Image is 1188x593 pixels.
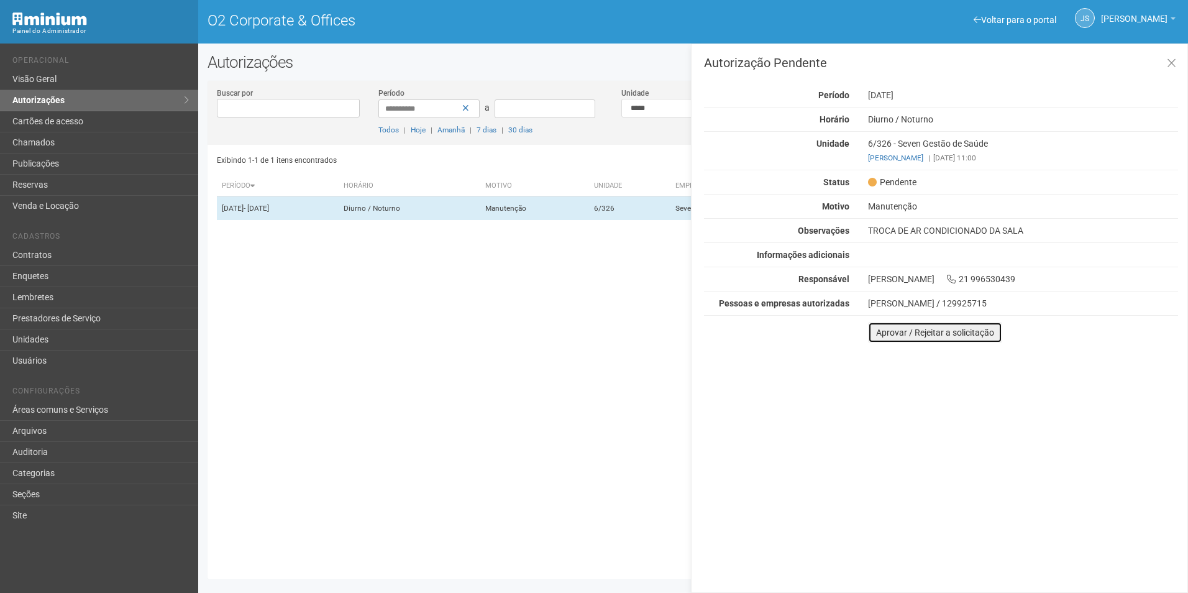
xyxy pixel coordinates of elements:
strong: Período [818,90,849,100]
span: | [404,126,406,134]
span: | [928,154,930,162]
div: Diurno / Noturno [859,114,1187,125]
div: [DATE] [859,90,1187,101]
th: Unidade [589,176,670,196]
span: | [470,126,472,134]
span: a [485,103,490,113]
th: Motivo [480,176,589,196]
li: Operacional [12,56,189,69]
a: Voltar para o portal [974,15,1056,25]
h2: Autorizações [208,53,1179,71]
a: 7 dias [477,126,496,134]
span: Pendente [868,177,916,188]
th: Período [217,176,339,196]
label: Buscar por [217,88,253,99]
a: Amanhã [437,126,465,134]
a: Todos [378,126,399,134]
img: Minium [12,12,87,25]
div: [DATE] 11:00 [868,152,1178,163]
td: 6/326 [589,196,670,221]
a: JS [1075,8,1095,28]
td: Diurno / Noturno [339,196,480,221]
span: | [501,126,503,134]
li: Configurações [12,387,189,400]
label: Período [378,88,404,99]
div: TROCA DE AR CONDICIONADO DA SALA [859,225,1187,236]
strong: Status [823,177,849,187]
a: 30 dias [508,126,532,134]
td: [DATE] [217,196,339,221]
strong: Observações [798,226,849,236]
h1: O2 Corporate & Offices [208,12,684,29]
a: [PERSON_NAME] [868,154,923,162]
a: [PERSON_NAME] [1101,16,1176,25]
h3: Autorização Pendente [704,57,1178,69]
div: Painel do Administrador [12,25,189,37]
span: - [DATE] [244,204,269,213]
div: [PERSON_NAME] 21 996530439 [859,274,1187,285]
td: Manutenção [480,196,589,221]
div: Manutenção [859,201,1187,212]
span: | [431,126,432,134]
strong: Motivo [822,201,849,211]
strong: Pessoas e empresas autorizadas [719,298,849,308]
th: Empresa [670,176,856,196]
div: 6/326 - Seven Gestão de Saúde [859,138,1187,163]
strong: Responsável [798,274,849,284]
strong: Informações adicionais [757,250,849,260]
div: Exibindo 1-1 de 1 itens encontrados [217,151,689,170]
strong: Horário [820,114,849,124]
td: Seven Gestão de Saúde [670,196,856,221]
button: Aprovar / Rejeitar a solicitação [868,322,1002,343]
a: Hoje [411,126,426,134]
li: Cadastros [12,232,189,245]
strong: Unidade [816,139,849,149]
label: Unidade [621,88,649,99]
th: Horário [339,176,480,196]
div: [PERSON_NAME] / 129925715 [868,298,1178,309]
span: Jeferson Souza [1101,2,1167,24]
